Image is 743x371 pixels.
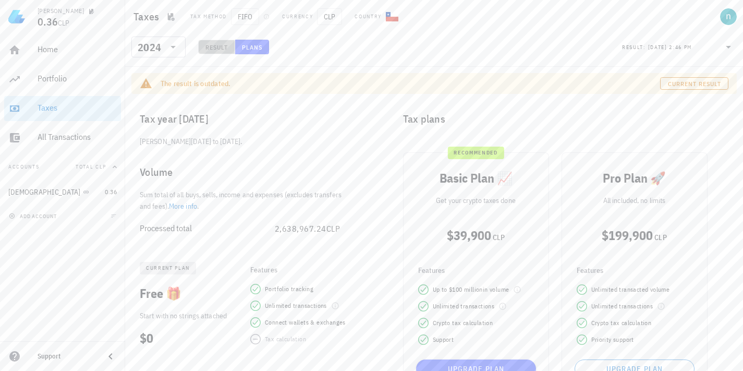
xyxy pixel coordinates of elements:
[38,352,96,361] div: Support
[38,74,117,83] div: Portfolio
[603,170,666,186] span: Pro Plan 🚀
[38,44,117,54] div: Home
[8,8,25,25] img: LedgiFi
[8,188,81,197] div: [DEMOGRAPHIC_DATA]
[433,301,495,312] span: Unlimited transactions
[265,334,306,344] div: Tax calculation
[161,78,660,89] div: The result is outdated.
[570,195,699,206] p: All included, no limits
[591,334,634,345] span: Priority support
[275,223,326,234] span: 2,638,967.24
[591,284,670,295] span: Unlimited transacted volume
[140,223,275,233] div: Processed total
[131,37,186,57] div: 2024
[433,284,509,295] span: Up to $ in volume
[433,334,454,345] span: Support
[720,8,737,25] div: avatar
[131,189,361,212] div: Sum total of all buys, sells, income and expenses (excludes transfers and fees). .
[6,211,61,221] button: add account
[648,42,692,53] div: [DATE] 2:46 PM
[591,318,652,328] span: Crypto tax calculation
[58,18,70,28] span: CLP
[265,317,346,328] span: Connect wallets & exchanges
[11,213,57,220] span: add account
[4,125,121,150] a: All Transactions
[4,38,121,63] a: Home
[440,170,513,186] span: Basic Plan 📈
[447,227,491,244] span: $39,900
[169,201,197,211] a: More info
[140,310,236,321] p: Start with no strings attached
[265,301,327,311] span: Unlimited transactions
[105,188,117,196] span: 0.36
[654,233,666,242] span: CLP
[131,136,361,155] div: [PERSON_NAME][DATE] to [DATE].
[602,227,653,244] span: $199,900
[138,42,161,53] div: 2024
[395,102,737,136] div: Tax plans
[190,13,227,21] div: Tax method
[616,37,741,57] div: Result:[DATE] 2:46 PM
[667,80,722,88] span: current Result
[140,330,153,346] span: $0
[38,132,117,142] div: All Transactions
[205,43,228,51] span: Result
[131,102,361,136] div: Tax year [DATE]
[493,233,505,242] span: CLP
[660,77,728,90] button: current Result
[282,13,313,21] div: Currency
[4,154,121,179] button: AccountsTotal CLP
[591,301,653,312] span: Unlimited transactions
[433,318,493,328] span: Crypto tax calculation
[452,285,482,293] span: 100 million
[355,13,382,21] div: Country
[317,8,342,25] span: CLP
[76,163,106,170] span: Total CLP
[38,15,58,29] span: 0.36
[454,147,497,159] span: recommended
[146,262,190,274] span: current plan
[4,96,121,121] a: Taxes
[4,179,121,205] a: [DEMOGRAPHIC_DATA] 0.36
[38,7,84,15] div: [PERSON_NAME]
[326,223,340,234] span: CLP
[231,8,259,25] span: FIFO
[140,285,181,302] span: Free 🎁
[386,10,398,23] div: CL-icon
[265,284,313,294] span: Portfolio tracking
[131,155,361,189] div: Volume
[412,195,540,206] p: Get your crypto taxes done
[235,40,269,54] button: Plans
[622,40,648,54] div: Result:
[198,40,235,54] button: Result
[133,8,163,25] h1: Taxes
[38,103,117,113] div: Taxes
[4,67,121,92] a: Portfolio
[241,43,262,51] span: Plans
